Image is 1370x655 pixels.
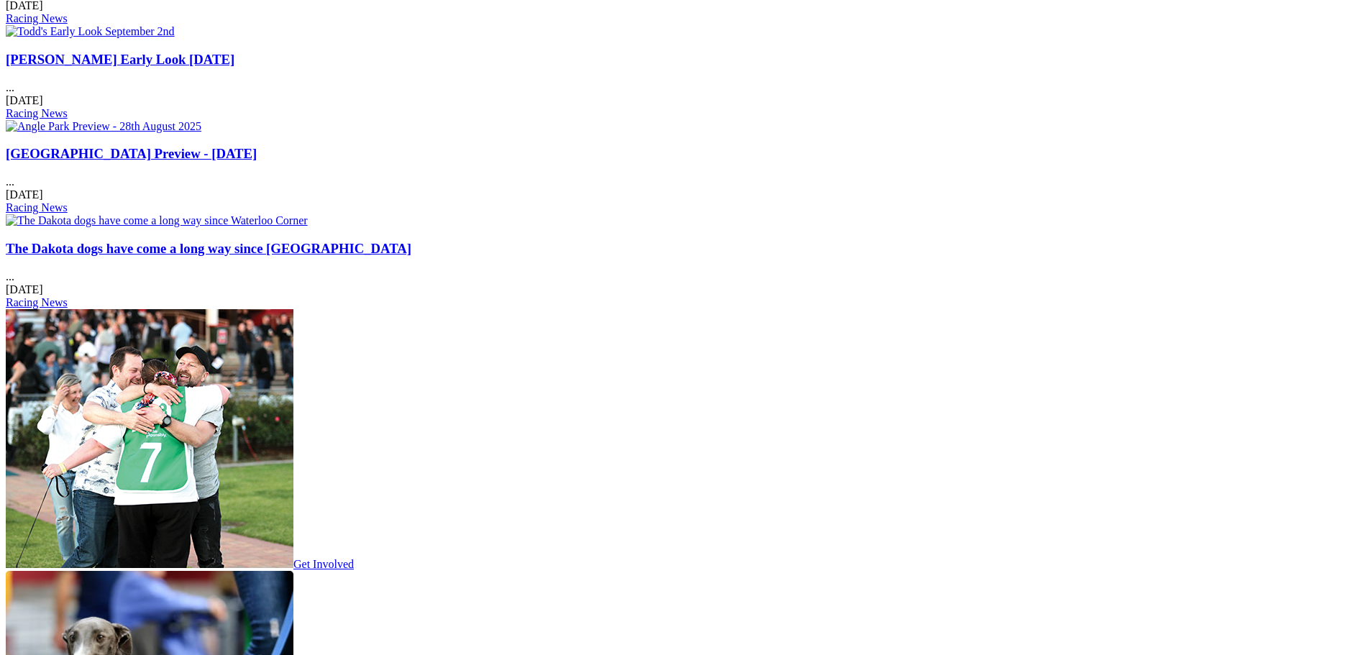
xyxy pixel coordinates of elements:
[6,296,68,308] a: Racing News
[6,241,411,256] a: The Dakota dogs have come a long way since [GEOGRAPHIC_DATA]
[6,241,1364,309] div: ...
[6,146,1364,214] div: ...
[6,201,68,214] a: Racing News
[6,558,354,570] a: Get Involved
[6,107,68,119] a: Racing News
[293,558,354,570] span: Get Involved
[6,214,308,227] img: The Dakota dogs have come a long way since Waterloo Corner
[6,188,43,201] span: [DATE]
[6,52,234,67] a: [PERSON_NAME] Early Look [DATE]
[6,12,68,24] a: Racing News
[6,52,1364,120] div: ...
[6,146,257,161] a: [GEOGRAPHIC_DATA] Preview - [DATE]
[6,120,201,133] img: Angle Park Preview - 28th August 2025
[6,25,175,38] img: Todd's Early Look September 2nd
[6,283,43,296] span: [DATE]
[6,94,43,106] span: [DATE]
[6,309,293,568] img: feature-get-involved.jpg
